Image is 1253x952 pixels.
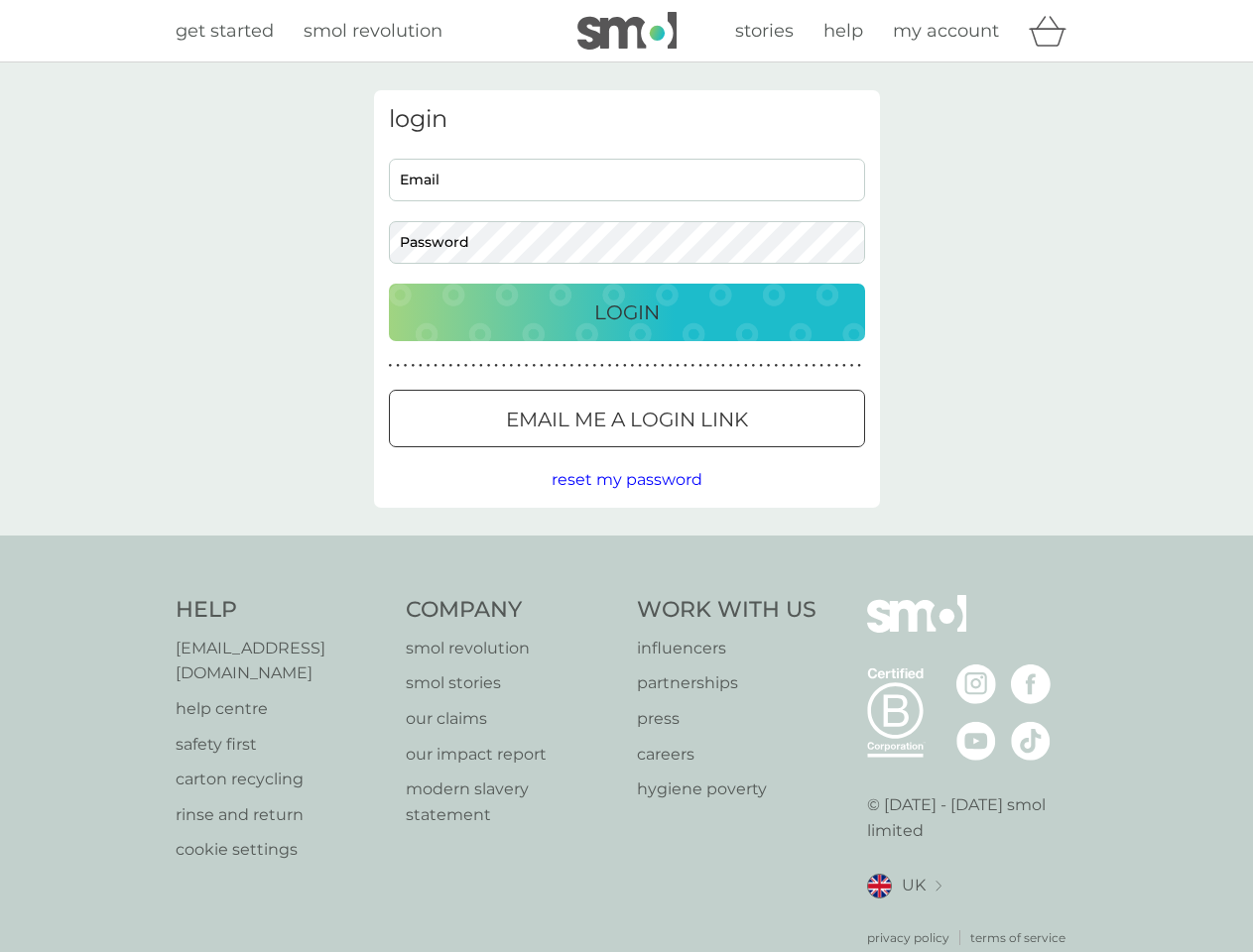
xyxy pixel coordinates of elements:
[404,361,408,371] p: ●
[956,721,996,761] img: visit the smol Youtube page
[176,636,387,686] a: [EMAIL_ADDRESS][DOMAIN_NAME]
[594,297,660,328] p: Login
[406,742,617,768] a: our impact report
[857,361,861,371] p: ●
[637,776,816,802] a: hygiene poverty
[729,361,733,371] p: ●
[637,636,816,661] a: influencers
[389,361,393,371] p: ●
[441,361,445,371] p: ●
[176,17,274,46] a: get started
[713,361,717,371] p: ●
[396,361,400,371] p: ●
[406,776,617,827] a: modern slavery statement
[774,361,778,371] p: ●
[902,873,926,898] span: UK
[510,361,514,371] p: ●
[577,361,581,371] p: ●
[176,732,387,758] a: safety first
[827,361,831,371] p: ●
[936,881,941,892] img: select a new location
[684,361,688,371] p: ●
[637,670,816,696] a: partnerships
[304,17,442,46] a: smol revolution
[653,361,657,371] p: ●
[494,361,498,371] p: ●
[592,361,596,371] p: ●
[637,706,816,732] a: press
[797,361,801,371] p: ●
[698,361,702,371] p: ●
[638,361,642,371] p: ●
[608,361,612,371] p: ●
[867,792,1078,843] p: © [DATE] - [DATE] smol limited
[661,361,665,371] p: ●
[525,361,529,371] p: ●
[842,361,846,371] p: ●
[406,706,617,732] a: our claims
[893,17,999,46] a: my account
[406,595,617,626] h4: Company
[419,361,423,371] p: ●
[487,361,491,371] p: ●
[406,636,617,661] a: smol revolution
[637,742,816,768] a: careers
[456,361,460,371] p: ●
[552,470,702,489] span: reset my password
[752,361,756,371] p: ●
[691,361,695,371] p: ●
[176,20,274,42] span: get started
[506,404,748,435] p: Email me a login link
[782,361,786,371] p: ●
[555,361,559,371] p: ●
[548,361,552,371] p: ●
[406,670,617,696] a: smol stories
[790,361,794,371] p: ●
[956,664,996,704] img: visit the smol Instagram page
[676,361,680,371] p: ●
[867,595,966,662] img: smol
[805,361,809,371] p: ●
[552,467,702,493] button: reset my password
[850,361,854,371] p: ●
[970,928,1065,947] a: terms of service
[735,17,794,46] a: stories
[706,361,710,371] p: ●
[517,361,521,371] p: ●
[411,361,415,371] p: ●
[464,361,468,371] p: ●
[735,20,794,42] span: stories
[767,361,771,371] p: ●
[637,595,816,626] h4: Work With Us
[893,20,999,42] span: my account
[479,361,483,371] p: ●
[577,12,677,50] img: smol
[176,802,387,828] a: rinse and return
[623,361,627,371] p: ●
[540,361,544,371] p: ●
[585,361,589,371] p: ●
[867,928,949,947] a: privacy policy
[389,284,865,341] button: Login
[471,361,475,371] p: ●
[449,361,453,371] p: ●
[600,361,604,371] p: ●
[389,390,865,447] button: Email me a login link
[434,361,438,371] p: ●
[532,361,536,371] p: ●
[1029,11,1078,51] div: basket
[176,837,387,863] a: cookie settings
[1011,664,1051,704] img: visit the smol Facebook page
